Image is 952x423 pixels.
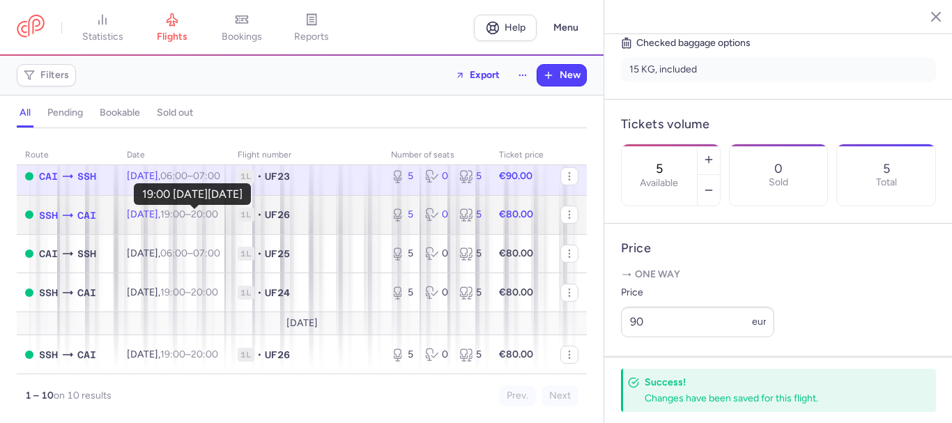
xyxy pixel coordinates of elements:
[499,247,533,259] strong: €80.00
[77,169,96,184] span: SSH
[621,240,936,256] h4: Price
[207,13,277,43] a: bookings
[160,286,218,298] span: –
[425,169,448,183] div: 0
[25,390,54,401] strong: 1 – 10
[425,348,448,362] div: 0
[54,390,112,401] span: on 10 results
[191,348,218,360] time: 20:00
[645,376,905,389] h4: Success!
[17,15,45,40] a: CitizenPlane red outlined logo
[446,64,509,86] button: Export
[265,169,290,183] span: UF23
[505,22,525,33] span: Help
[499,348,533,360] strong: €80.00
[160,348,185,360] time: 19:00
[621,284,774,301] label: Price
[883,162,890,176] p: 5
[160,170,220,182] span: –
[621,116,936,132] h4: Tickets volume
[265,286,290,300] span: UF24
[47,107,83,119] h4: pending
[157,31,187,43] span: flights
[229,145,383,166] th: Flight number
[391,348,414,362] div: 5
[39,169,58,184] span: CAI
[238,286,254,300] span: 1L
[769,177,788,188] p: Sold
[160,247,187,259] time: 06:00
[286,318,318,329] span: [DATE]
[127,208,218,220] span: [DATE],
[127,348,218,360] span: [DATE],
[77,246,96,261] span: SSH
[20,107,31,119] h4: all
[265,208,290,222] span: UF26
[545,15,587,41] button: Menu
[77,347,96,362] span: CAI
[118,145,229,166] th: date
[459,247,482,261] div: 5
[191,208,218,220] time: 20:00
[257,247,262,261] span: •
[459,208,482,222] div: 5
[77,208,96,223] span: CAI
[160,348,218,360] span: –
[191,286,218,298] time: 20:00
[499,385,536,406] button: Prev.
[425,286,448,300] div: 0
[193,247,220,259] time: 07:00
[499,208,533,220] strong: €80.00
[425,208,448,222] div: 0
[17,145,118,166] th: route
[537,65,586,86] button: New
[621,57,936,82] li: 15 KG, included
[127,247,220,259] span: [DATE],
[160,286,185,298] time: 19:00
[160,170,187,182] time: 06:00
[621,268,936,282] p: One way
[391,247,414,261] div: 5
[621,307,774,337] input: ---
[238,348,254,362] span: 1L
[39,246,58,261] span: CAI
[459,286,482,300] div: 5
[542,385,578,406] button: Next
[39,285,58,300] span: SSH
[474,15,537,41] a: Help
[100,107,140,119] h4: bookable
[876,177,897,188] p: Total
[137,13,207,43] a: flights
[257,348,262,362] span: •
[157,107,193,119] h4: sold out
[160,208,218,220] span: –
[640,178,678,189] label: Available
[127,170,220,182] span: [DATE],
[82,31,123,43] span: statistics
[391,169,414,183] div: 5
[39,347,58,362] span: SSH
[470,70,500,80] span: Export
[127,286,218,298] span: [DATE],
[265,348,290,362] span: UF26
[142,188,243,201] div: 19:00 [DATE][DATE]
[499,170,532,182] strong: €90.00
[77,285,96,300] span: CAI
[238,208,254,222] span: 1L
[425,247,448,261] div: 0
[491,145,552,166] th: Ticket price
[238,169,254,183] span: 1L
[160,208,185,220] time: 19:00
[459,348,482,362] div: 5
[17,65,75,86] button: Filters
[40,70,69,81] span: Filters
[257,169,262,183] span: •
[499,286,533,298] strong: €80.00
[39,208,58,223] span: SSH
[68,13,137,43] a: statistics
[160,247,220,259] span: –
[294,31,329,43] span: reports
[621,35,936,52] h5: Checked baggage options
[774,162,783,176] p: 0
[391,286,414,300] div: 5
